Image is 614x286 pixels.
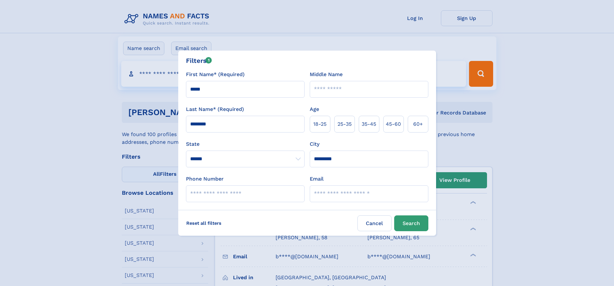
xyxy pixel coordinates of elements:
label: Last Name* (Required) [186,105,244,113]
button: Search [394,215,428,231]
span: 45‑60 [386,120,401,128]
label: Reset all filters [182,215,226,231]
label: Cancel [357,215,392,231]
span: 60+ [413,120,423,128]
label: City [310,140,319,148]
div: Filters [186,56,212,65]
span: 35‑45 [362,120,376,128]
label: Email [310,175,324,183]
label: Phone Number [186,175,224,183]
span: 25‑35 [337,120,352,128]
label: State [186,140,305,148]
label: First Name* (Required) [186,71,245,78]
span: 18‑25 [313,120,326,128]
label: Age [310,105,319,113]
label: Middle Name [310,71,343,78]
